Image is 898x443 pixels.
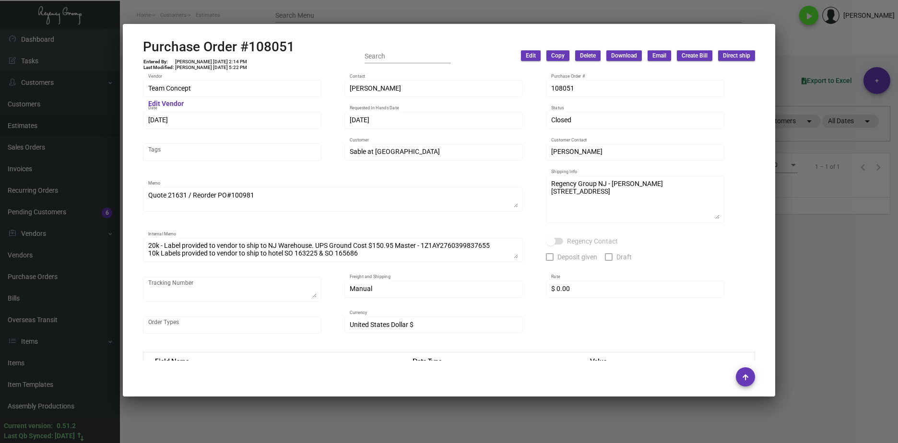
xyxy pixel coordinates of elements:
[4,431,75,441] div: Last Qb Synced: [DATE]
[143,39,295,55] h2: Purchase Order #108051
[718,50,755,61] button: Direct ship
[616,251,632,263] span: Draft
[723,52,750,60] span: Direct ship
[682,52,708,60] span: Create Bill
[521,50,541,61] button: Edit
[143,65,175,70] td: Last Modified:
[143,352,403,369] th: Field Name
[143,59,175,65] td: Entered By:
[557,251,597,263] span: Deposit given
[580,52,596,60] span: Delete
[350,285,372,292] span: Manual
[175,65,248,70] td: [PERSON_NAME] [DATE] 5:22 PM
[677,50,712,61] button: Create Bill
[606,50,642,61] button: Download
[526,52,536,60] span: Edit
[57,421,76,431] div: 0.51.2
[580,352,755,369] th: Value
[551,52,565,60] span: Copy
[648,50,671,61] button: Email
[652,52,666,60] span: Email
[148,100,184,108] mat-hint: Edit Vendor
[611,52,637,60] span: Download
[567,235,618,247] span: Regency Contact
[403,352,580,369] th: Data Type
[4,421,53,431] div: Current version:
[546,50,569,61] button: Copy
[551,116,571,124] span: Closed
[175,59,248,65] td: [PERSON_NAME] [DATE] 2:14 PM
[575,50,601,61] button: Delete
